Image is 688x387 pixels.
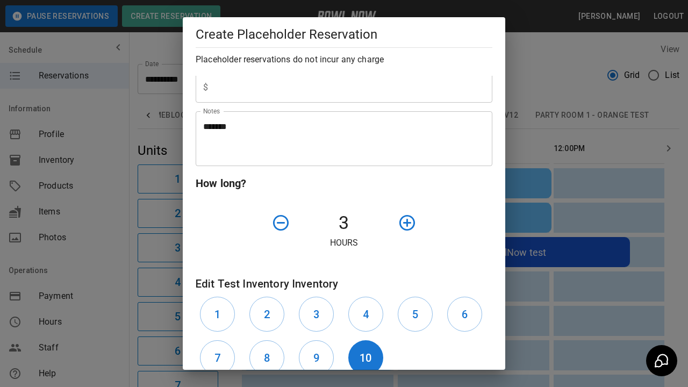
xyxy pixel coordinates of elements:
p: $ [203,81,208,94]
h6: How long? [196,175,492,192]
button: 3 [299,297,334,332]
h6: 4 [363,306,369,323]
h6: Placeholder reservations do not incur any charge [196,52,492,67]
h4: 3 [295,212,393,234]
button: 9 [299,340,334,375]
h6: 8 [264,349,270,367]
h5: Create Placeholder Reservation [196,26,492,43]
h6: 5 [412,306,418,323]
button: 2 [249,297,284,332]
p: Hours [196,236,492,249]
h6: 3 [313,306,319,323]
button: 1 [200,297,235,332]
button: 5 [398,297,433,332]
h6: 9 [313,349,319,367]
h6: 7 [214,349,220,367]
h6: Edit Test Inventory Inventory [196,275,492,292]
h6: 2 [264,306,270,323]
button: 10 [348,340,383,375]
h6: 10 [360,349,371,367]
h6: 1 [214,306,220,323]
button: 6 [447,297,482,332]
button: 7 [200,340,235,375]
button: 8 [249,340,284,375]
h6: 6 [462,306,468,323]
button: 4 [348,297,383,332]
